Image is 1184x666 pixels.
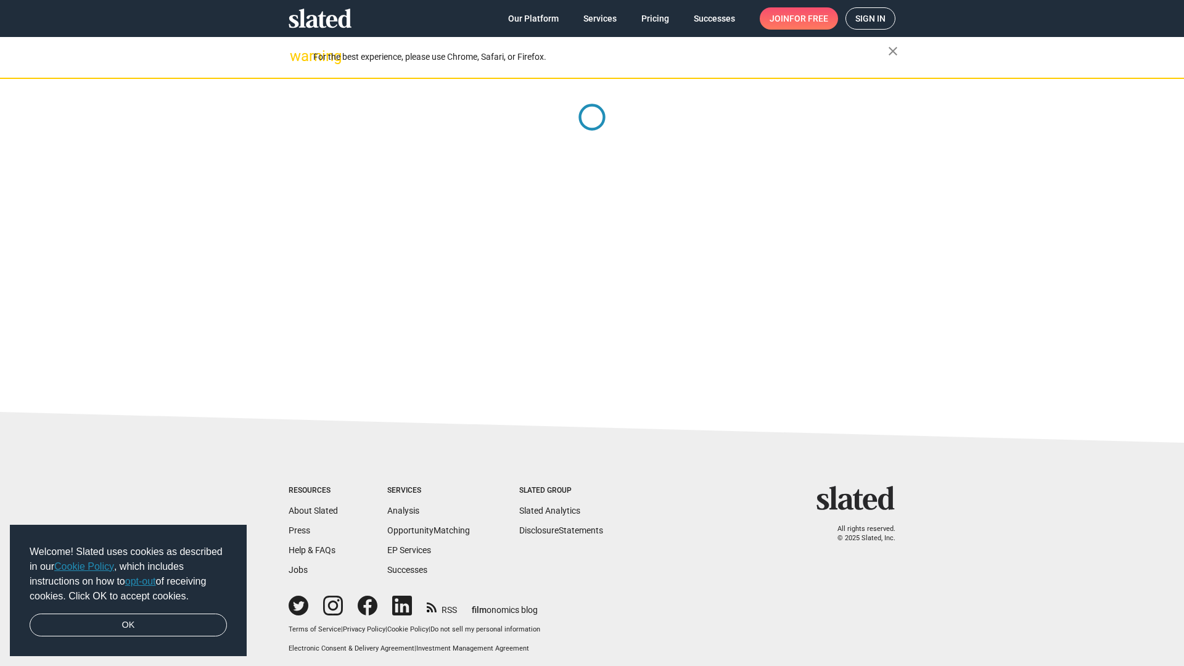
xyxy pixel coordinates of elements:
[770,7,828,30] span: Join
[125,576,156,586] a: opt-out
[289,506,338,516] a: About Slated
[289,486,338,496] div: Resources
[789,7,828,30] span: for free
[343,625,385,633] a: Privacy Policy
[573,7,627,30] a: Services
[289,625,341,633] a: Terms of Service
[855,8,886,29] span: Sign in
[519,525,603,535] a: DisclosureStatements
[341,625,343,633] span: |
[385,625,387,633] span: |
[387,625,429,633] a: Cookie Policy
[429,625,430,633] span: |
[416,644,529,652] a: Investment Management Agreement
[289,644,414,652] a: Electronic Consent & Delivery Agreement
[760,7,838,30] a: Joinfor free
[886,44,900,59] mat-icon: close
[54,561,114,572] a: Cookie Policy
[289,545,335,555] a: Help & FAQs
[824,525,895,543] p: All rights reserved. © 2025 Slated, Inc.
[519,486,603,496] div: Slated Group
[387,545,431,555] a: EP Services
[631,7,679,30] a: Pricing
[472,605,487,615] span: film
[508,7,559,30] span: Our Platform
[519,506,580,516] a: Slated Analytics
[387,525,470,535] a: OpportunityMatching
[30,614,227,637] a: dismiss cookie message
[387,565,427,575] a: Successes
[694,7,735,30] span: Successes
[583,7,617,30] span: Services
[290,49,305,64] mat-icon: warning
[430,625,540,635] button: Do not sell my personal information
[387,486,470,496] div: Services
[414,644,416,652] span: |
[427,597,457,616] a: RSS
[472,594,538,616] a: filmonomics blog
[289,565,308,575] a: Jobs
[10,525,247,657] div: cookieconsent
[387,506,419,516] a: Analysis
[30,545,227,604] span: Welcome! Slated uses cookies as described in our , which includes instructions on how to of recei...
[684,7,745,30] a: Successes
[641,7,669,30] span: Pricing
[845,7,895,30] a: Sign in
[313,49,888,65] div: For the best experience, please use Chrome, Safari, or Firefox.
[498,7,569,30] a: Our Platform
[289,525,310,535] a: Press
